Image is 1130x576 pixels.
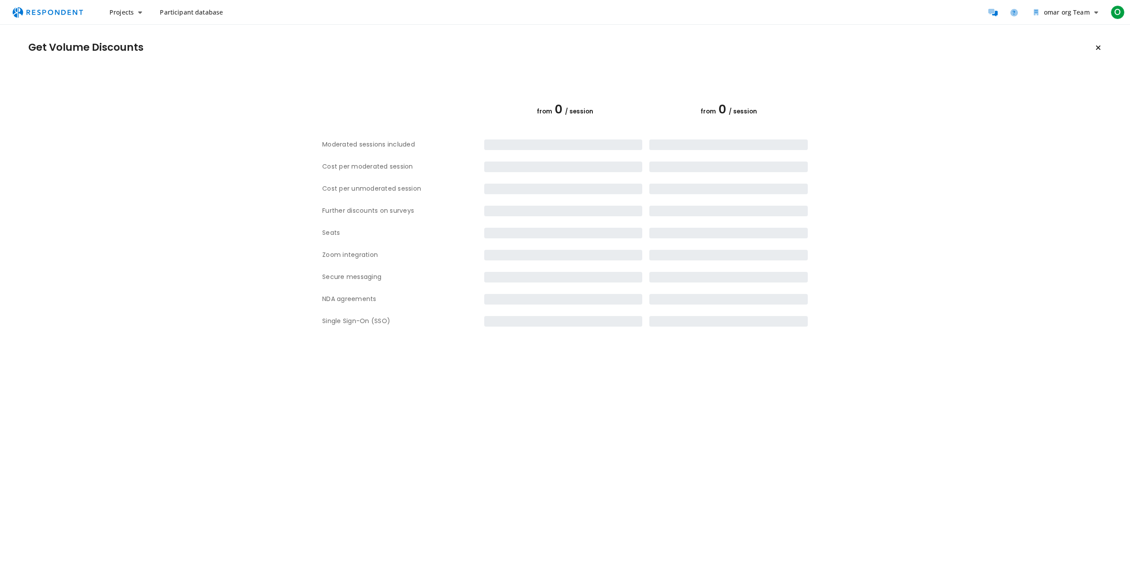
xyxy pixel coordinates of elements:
[729,107,757,116] span: / session
[28,41,143,54] h1: Get Volume Discounts
[1006,4,1023,21] a: Help and support
[1111,5,1125,19] span: O
[322,288,484,310] th: NDA agreements
[719,101,726,117] span: 0
[984,4,1002,21] a: Message participants
[7,4,88,21] img: respondent-logo.png
[322,244,484,266] th: Zoom integration
[322,266,484,288] th: Secure messaging
[1109,4,1126,20] button: O
[109,8,134,16] span: Projects
[102,4,149,20] button: Projects
[701,107,716,116] span: from
[322,178,484,200] th: Cost per unmoderated session
[1089,39,1107,56] button: Keep current plan
[322,222,484,244] th: Seats
[555,101,562,117] span: 0
[153,4,230,20] a: Participant database
[322,200,484,222] th: Further discounts on surveys
[1044,8,1090,16] span: omar org Team
[322,310,484,332] th: Single Sign-On (SSO)
[565,107,593,116] span: / session
[1027,4,1105,20] button: omar org Team
[322,134,484,156] th: Moderated sessions included
[537,107,552,116] span: from
[160,8,223,16] span: Participant database
[322,156,484,178] th: Cost per moderated session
